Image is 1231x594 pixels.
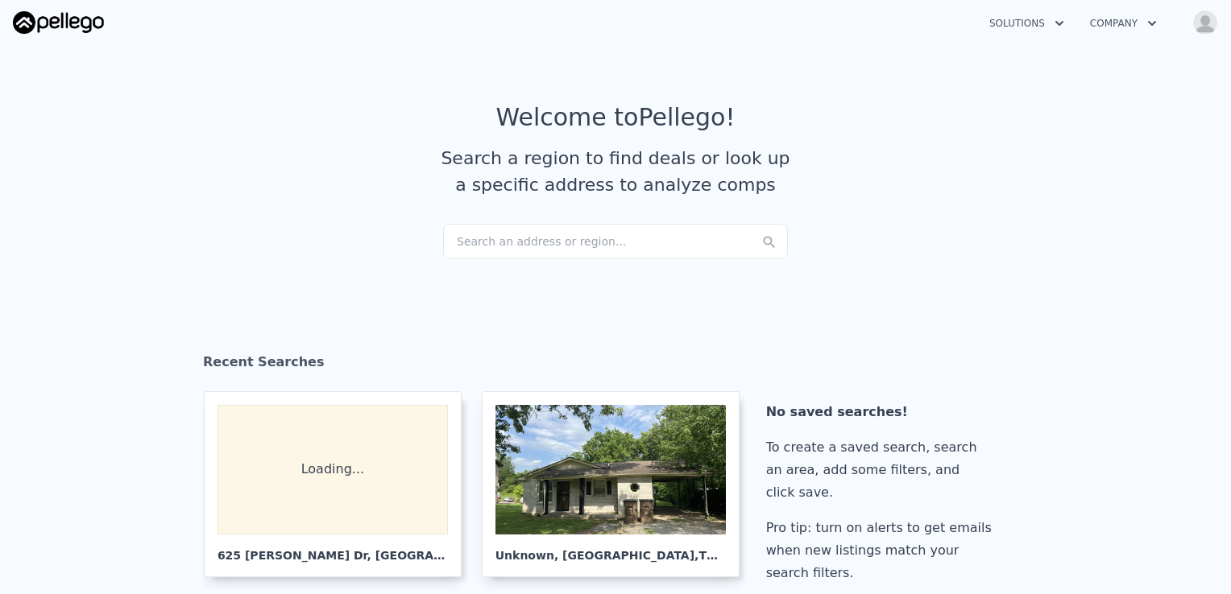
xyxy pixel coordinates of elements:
div: 625 [PERSON_NAME] Dr , [GEOGRAPHIC_DATA] [218,534,448,563]
div: To create a saved search, search an area, add some filters, and click save. [766,436,998,504]
div: Search an address or region... [443,224,788,259]
img: Pellego [13,11,104,34]
div: Pro tip: turn on alerts to get emails when new listings match your search filters. [766,517,998,584]
div: No saved searches! [766,401,998,423]
div: Welcome to Pellego ! [496,103,736,132]
div: Search a region to find deals or look up a specific address to analyze comps [435,145,796,198]
span: , TN 37207 [694,549,759,562]
img: avatar [1192,10,1218,35]
div: Recent Searches [203,340,1028,391]
a: Unknown, [GEOGRAPHIC_DATA],TN 37207 [482,391,752,577]
button: Company [1077,9,1170,38]
button: Solutions [976,9,1077,38]
div: Unknown , [GEOGRAPHIC_DATA] [495,534,726,563]
div: Loading... [218,405,448,534]
a: Loading... 625 [PERSON_NAME] Dr, [GEOGRAPHIC_DATA] [204,391,475,577]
